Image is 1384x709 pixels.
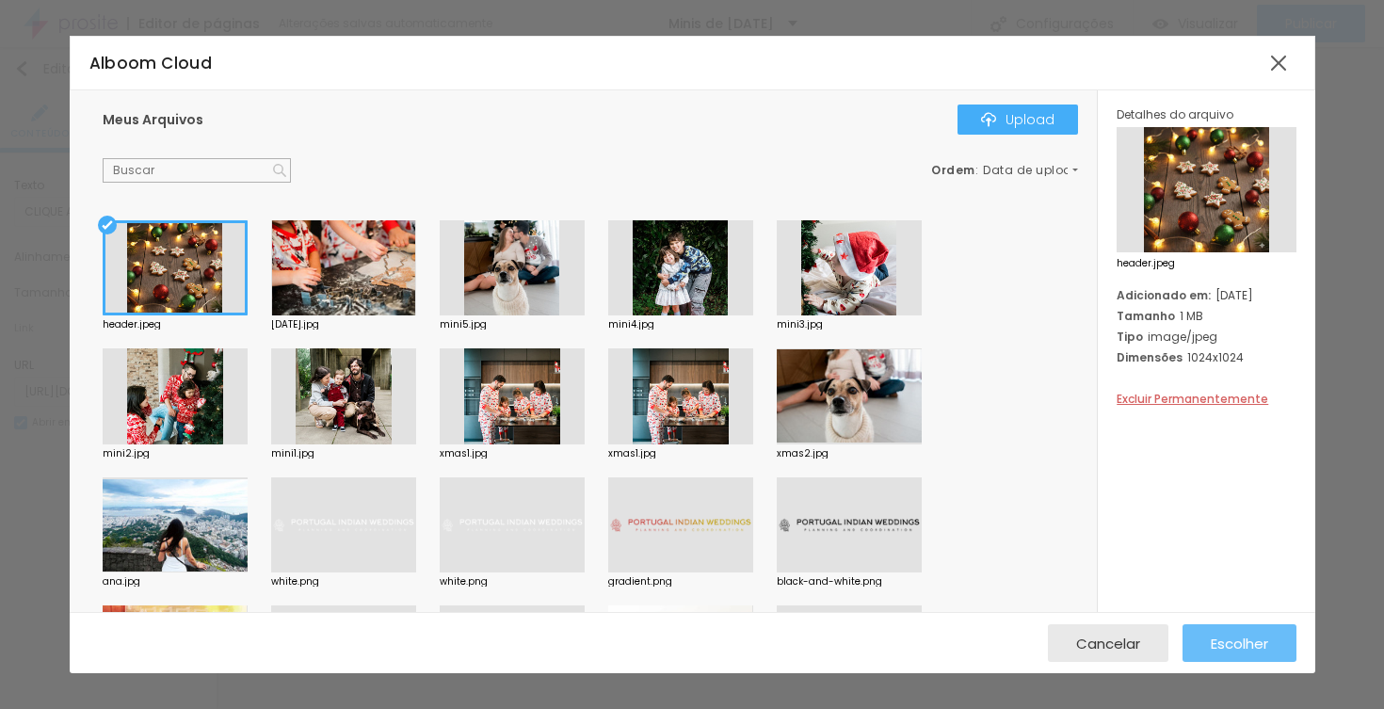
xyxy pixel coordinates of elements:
[1117,287,1211,303] span: Adicionado em:
[271,320,416,330] div: [DATE].jpg
[1117,308,1295,324] div: 1 MB
[103,320,248,330] div: header.jpeg
[103,110,203,129] span: Meus Arquivos
[1211,636,1268,652] span: Escolher
[981,112,996,127] img: Icone
[983,165,1081,176] span: Data de upload
[777,320,922,330] div: mini3.jpg
[1076,636,1140,652] span: Cancelar
[440,577,585,587] div: white.png
[1048,624,1168,662] button: Cancelar
[608,320,753,330] div: mini4.jpg
[608,577,753,587] div: gradient.png
[103,449,248,459] div: mini2.jpg
[89,52,213,74] span: Alboom Cloud
[273,164,286,177] img: Icone
[1117,287,1295,303] div: [DATE]
[608,449,753,459] div: xmas1.jpg
[271,449,416,459] div: mini1.jpg
[440,320,585,330] div: mini5.jpg
[1117,259,1295,268] span: header.jpeg
[931,165,1078,176] div: :
[958,105,1078,135] button: IconeUpload
[1117,349,1183,365] span: Dimensões
[440,449,585,459] div: xmas1.jpg
[1117,329,1143,345] span: Tipo
[1117,106,1233,122] span: Detalhes do arquivo
[777,577,922,587] div: black-and-white.png
[103,577,248,587] div: ana.jpg
[1117,391,1268,407] span: Excluir Permanentemente
[981,112,1054,127] div: Upload
[103,158,291,183] input: Buscar
[271,577,416,587] div: white.png
[777,449,922,459] div: xmas2.jpg
[931,162,975,178] span: Ordem
[1117,349,1295,365] div: 1024x1024
[1117,308,1175,324] span: Tamanho
[1183,624,1296,662] button: Escolher
[1117,329,1295,345] div: image/jpeg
